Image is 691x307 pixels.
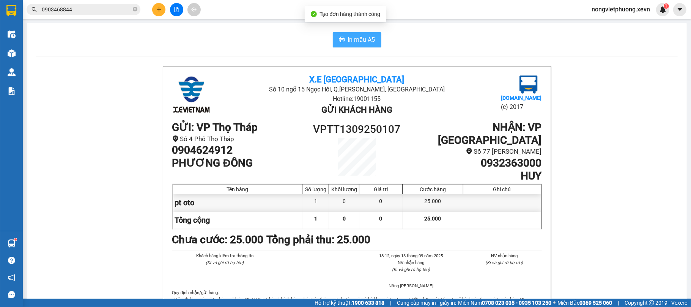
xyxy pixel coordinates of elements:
b: GỬI : VP Thọ Tháp [172,121,258,134]
button: caret-down [673,3,686,16]
strong: 0708 023 035 - 0935 103 250 [482,300,551,306]
img: solution-icon [8,87,16,95]
i: (Kí và ghi rõ họ tên) [485,260,523,265]
img: warehouse-icon [8,30,16,38]
div: 25.000 [403,194,463,211]
img: logo-vxr [6,5,16,16]
div: 0 [329,194,359,211]
li: Số 10 ngõ 15 Ngọc Hồi, Q.[PERSON_NAME], [GEOGRAPHIC_DATA] [234,85,480,94]
span: caret-down [677,6,683,13]
span: message [8,291,15,298]
h1: VPTT1309250107 [311,121,403,138]
b: [DOMAIN_NAME] [501,95,541,101]
span: 1 [314,216,317,222]
strong: 0369 525 060 [579,300,612,306]
h1: PHƯƠNG ĐÔNG [172,157,311,170]
b: X.E [GEOGRAPHIC_DATA] [309,75,404,84]
b: GỬI : VP Thọ Tháp [9,55,95,68]
li: 18:12, ngày 13 tháng 09 năm 2025 [374,252,449,259]
button: plus [152,3,165,16]
img: logo.jpg [9,9,47,47]
input: Tìm tên, số ĐT hoặc mã đơn [42,5,131,14]
span: Miền Bắc [557,299,612,307]
div: Cước hàng [405,186,461,192]
span: ⚪️ [553,301,556,304]
b: Gửi khách hàng [321,105,392,115]
img: icon-new-feature [660,6,666,13]
b: Tổng phải thu: 25.000 [267,233,371,246]
h1: 0904624912 [172,144,311,157]
span: | [390,299,391,307]
span: 25.000 [424,216,441,222]
span: Hỗ trợ kỹ thuật: [315,299,384,307]
span: Cung cấp máy in - giấy in: [397,299,456,307]
img: warehouse-icon [8,68,16,76]
span: 0 [343,216,346,222]
h1: 0932363000 [403,157,541,170]
li: NV nhận hàng [374,259,449,266]
div: Ghi chú [465,186,539,192]
span: aim [191,7,197,12]
span: copyright [649,300,654,305]
span: plus [156,7,162,12]
img: logo.jpg [519,76,538,94]
span: question-circle [8,257,15,264]
li: (c) 2017 [501,102,541,112]
i: (Kí và ghi rõ họ tên) [206,260,244,265]
button: file-add [170,3,183,16]
div: 0 [359,194,403,211]
span: Tổng cộng [175,216,210,225]
span: printer [339,36,345,44]
span: Miền Nam [458,299,551,307]
i: (Kí và ghi rõ họ tên) [392,267,430,272]
span: close-circle [133,7,137,11]
span: environment [172,135,179,142]
span: notification [8,274,15,281]
li: Nông [PERSON_NAME] [374,282,449,289]
span: file-add [174,7,179,12]
b: NHẬN : VP [GEOGRAPHIC_DATA] [438,121,542,146]
sup: 1 [14,238,17,241]
li: Hotline: 19001155 [234,94,480,104]
div: Khối lượng [331,186,357,192]
button: aim [187,3,201,16]
button: printerIn mẫu A5 [333,32,381,47]
li: Số 4 Phố Thọ Tháp [172,134,311,144]
img: logo.jpg [172,76,210,113]
span: Tạo đơn hàng thành công [320,11,381,17]
img: warehouse-icon [8,49,16,57]
h1: HUY [403,170,541,183]
li: Số 10 ngõ 15 Ngọc Hồi, Q.[PERSON_NAME], [GEOGRAPHIC_DATA] [71,19,317,28]
span: In mẫu A5 [348,35,375,44]
div: Tên hàng [175,186,301,192]
div: 1 [302,194,329,211]
span: search [31,7,37,12]
span: 1 [665,3,667,9]
span: | [618,299,619,307]
li: Hotline: 19001155 [71,28,317,38]
strong: 1900 633 818 [352,300,384,306]
span: environment [466,148,472,154]
img: warehouse-icon [8,239,16,247]
li: Khách hàng kiểm tra thông tin [187,252,263,259]
b: Chưa cước : 25.000 [172,233,264,246]
span: 0 [379,216,382,222]
li: Số 77 [PERSON_NAME] [403,146,541,157]
sup: 1 [664,3,669,9]
span: check-circle [311,11,317,17]
li: NV nhận hàng [467,252,542,259]
div: Số lượng [304,186,327,192]
div: pt oto [173,194,303,211]
span: close-circle [133,6,137,13]
div: Giá trị [361,186,400,192]
span: nongvietphuong.xevn [586,5,656,14]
